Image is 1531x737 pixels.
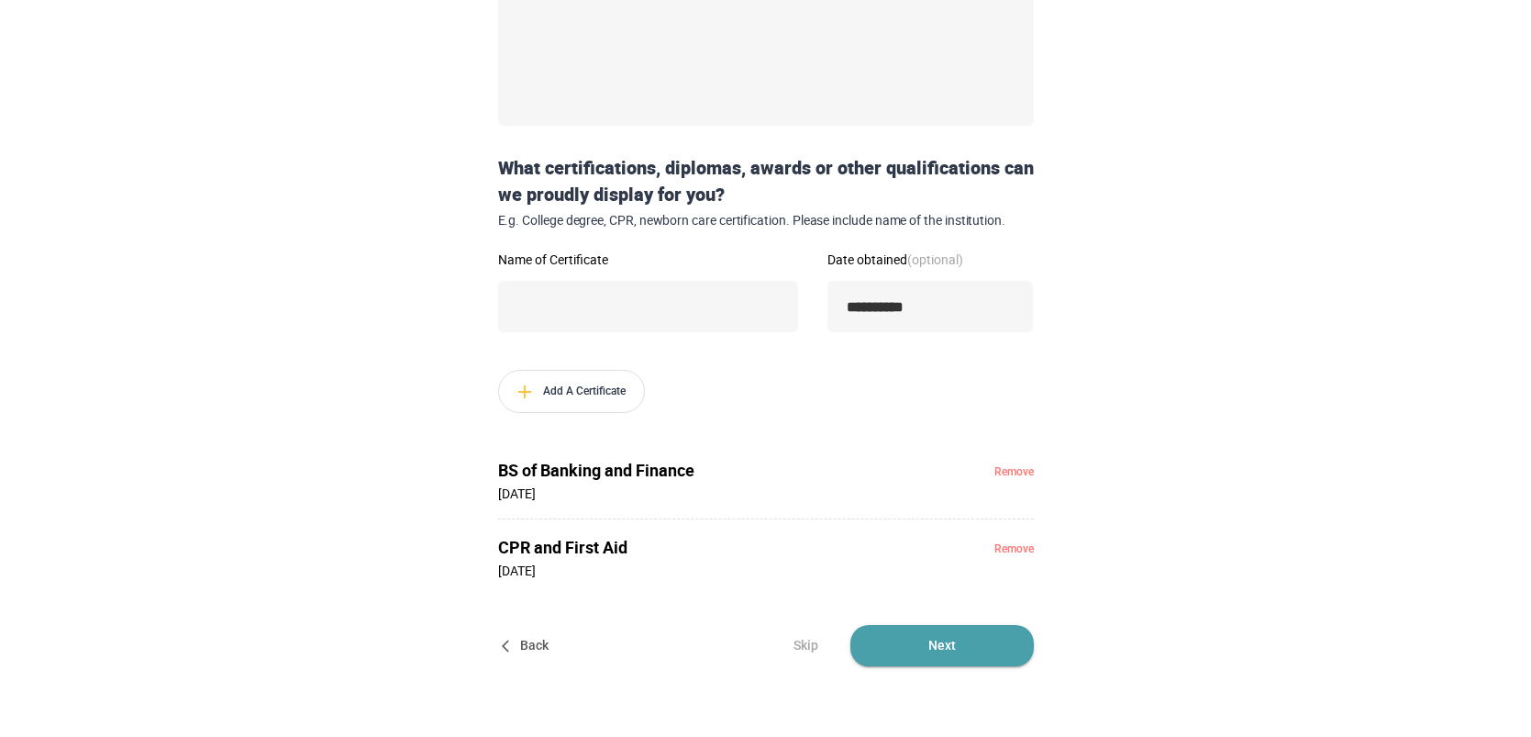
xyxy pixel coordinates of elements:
button: Add A Certificate [498,370,645,413]
button: Remove [994,466,1034,477]
div: What certifications, diplomas, awards or other qualifications can we proudly display for you? [491,155,1041,228]
p: [DATE] [498,559,924,582]
strong: (optional) [907,251,963,268]
span: Add A Certificate [499,371,644,412]
span: E.g. College degree, CPR, newborn care certification. Please include name of the institution. [498,213,1034,229]
p: [DATE] [498,482,924,505]
button: Skip [777,625,836,666]
span: CPR and First Aid [498,536,924,559]
button: Next [850,625,1034,666]
button: Back [498,625,557,666]
span: Date obtained [827,251,963,268]
label: Name of Certificate [498,253,798,266]
span: BS of Banking and Finance [498,459,924,482]
button: Remove [994,543,1034,554]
